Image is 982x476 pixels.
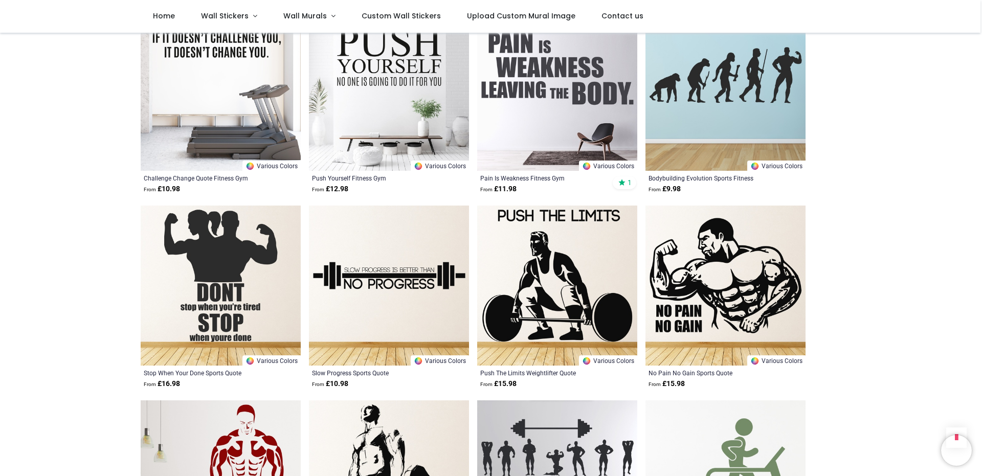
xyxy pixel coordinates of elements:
[645,11,806,171] img: Bodybuilding Evolution Sports Fitness Wall Sticker
[480,187,493,192] span: From
[245,162,255,171] img: Color Wheel
[153,11,175,21] span: Home
[480,184,517,194] strong: £ 11.98
[144,379,180,389] strong: £ 16.98
[582,356,591,366] img: Color Wheel
[312,184,348,194] strong: £ 12.98
[242,355,301,366] a: Various Colors
[747,355,806,366] a: Various Colors
[480,174,604,182] a: Pain Is Weakness Fitness Gym
[477,11,637,171] img: Pain Is Weakness Fitness Gym Wall Sticker
[144,369,267,377] a: Stop When Your Done Sports Quote
[411,355,469,366] a: Various Colors
[144,187,156,192] span: From
[144,381,156,387] span: From
[141,11,301,171] img: Challenge Change Quote Fitness Gym Wall Sticker
[414,356,423,366] img: Color Wheel
[747,161,806,171] a: Various Colors
[649,379,685,389] strong: £ 15.98
[141,206,301,366] img: Stop When Your Done Sports Quote Wall Sticker
[477,206,637,366] img: Push The Limits Weightlifter Quote Wall Sticker
[242,161,301,171] a: Various Colors
[414,162,423,171] img: Color Wheel
[144,174,267,182] a: Challenge Change Quote Fitness Gym
[750,356,760,366] img: Color Wheel
[144,184,180,194] strong: £ 10.98
[645,206,806,366] img: No Pain No Gain Sports Quote Wall Sticker
[628,178,632,187] span: 1
[941,435,972,466] iframe: Brevo live chat
[582,162,591,171] img: Color Wheel
[312,379,348,389] strong: £ 10.98
[649,184,681,194] strong: £ 9.98
[201,11,249,21] span: Wall Stickers
[312,187,324,192] span: From
[649,174,772,182] a: Bodybuilding Evolution Sports Fitness
[480,369,604,377] a: Push The Limits Weightlifter Quote
[601,11,643,21] span: Contact us
[467,11,575,21] span: Upload Custom Mural Image
[750,162,760,171] img: Color Wheel
[362,11,441,21] span: Custom Wall Stickers
[312,369,435,377] a: Slow Progress Sports Quote
[312,174,435,182] a: Push Yourself Fitness Gym
[649,381,661,387] span: From
[480,379,517,389] strong: £ 15.98
[579,355,637,366] a: Various Colors
[312,381,324,387] span: From
[309,206,469,366] img: Slow Progress Sports Quote Wall Sticker
[309,11,469,171] img: Push Yourself Fitness Gym Wall Sticker
[480,381,493,387] span: From
[649,369,772,377] a: No Pain No Gain Sports Quote
[245,356,255,366] img: Color Wheel
[579,161,637,171] a: Various Colors
[649,187,661,192] span: From
[411,161,469,171] a: Various Colors
[283,11,327,21] span: Wall Murals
